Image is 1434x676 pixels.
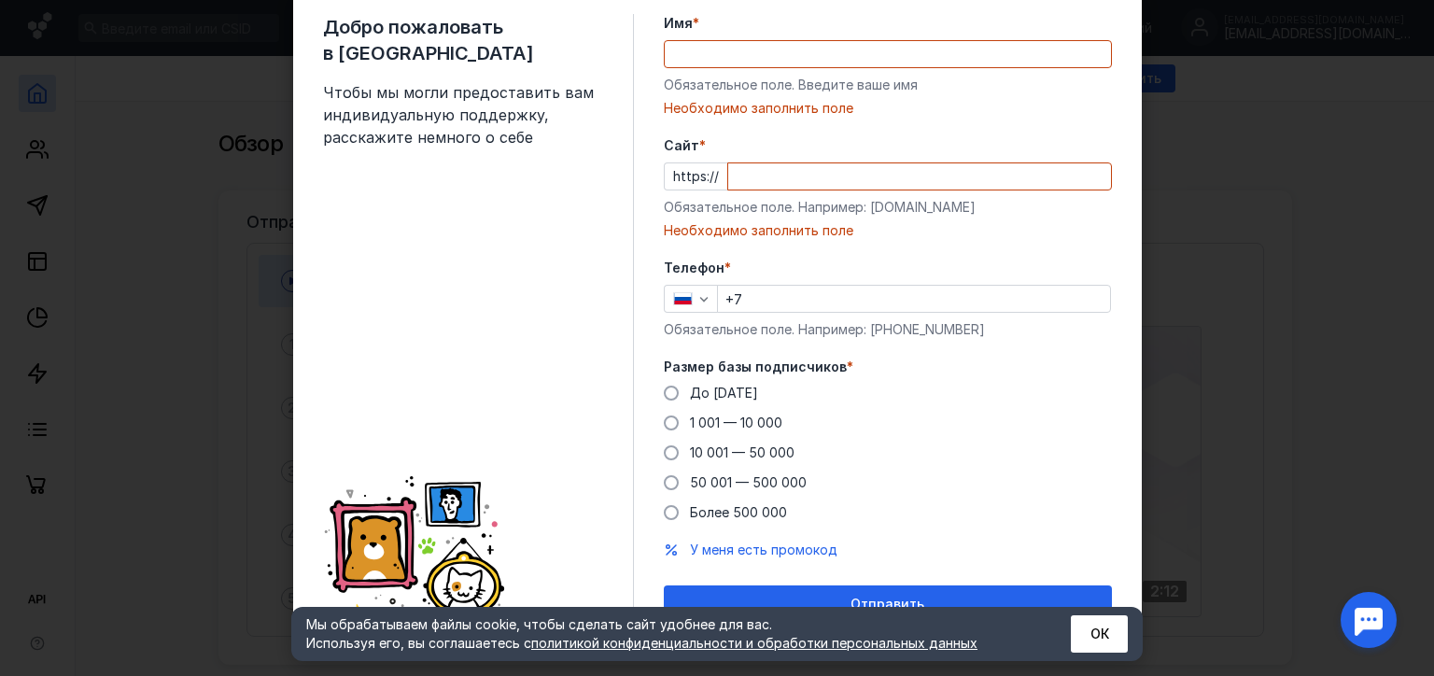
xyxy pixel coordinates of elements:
[306,615,1025,653] div: Мы обрабатываем файлы cookie, чтобы сделать сайт удобнее для вас. Используя его, вы соглашаетесь c
[664,14,693,33] span: Имя
[1071,615,1128,653] button: ОК
[690,415,782,430] span: 1 001 — 10 000
[690,504,787,520] span: Более 500 000
[323,14,603,66] span: Добро пожаловать в [GEOGRAPHIC_DATA]
[690,541,837,559] button: У меня есть промокод
[664,259,724,277] span: Телефон
[664,136,699,155] span: Cайт
[664,76,1112,94] div: Обязательное поле. Введите ваше имя
[690,385,758,401] span: До [DATE]
[664,198,1112,217] div: Обязательное поле. Например: [DOMAIN_NAME]
[664,320,1112,339] div: Обязательное поле. Например: [PHONE_NUMBER]
[690,444,794,460] span: 10 001 — 50 000
[664,221,1112,240] div: Необходимо заполнить поле
[851,597,924,613] span: Отправить
[690,542,837,557] span: У меня есть промокод
[531,635,977,651] a: политикой конфиденциальности и обработки персональных данных
[323,81,603,148] span: Чтобы мы могли предоставить вам индивидуальную поддержку, расскажите немного о себе
[664,585,1112,623] button: Отправить
[664,358,847,376] span: Размер базы подписчиков
[664,99,1112,118] div: Необходимо заполнить поле
[690,474,807,490] span: 50 001 — 500 000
